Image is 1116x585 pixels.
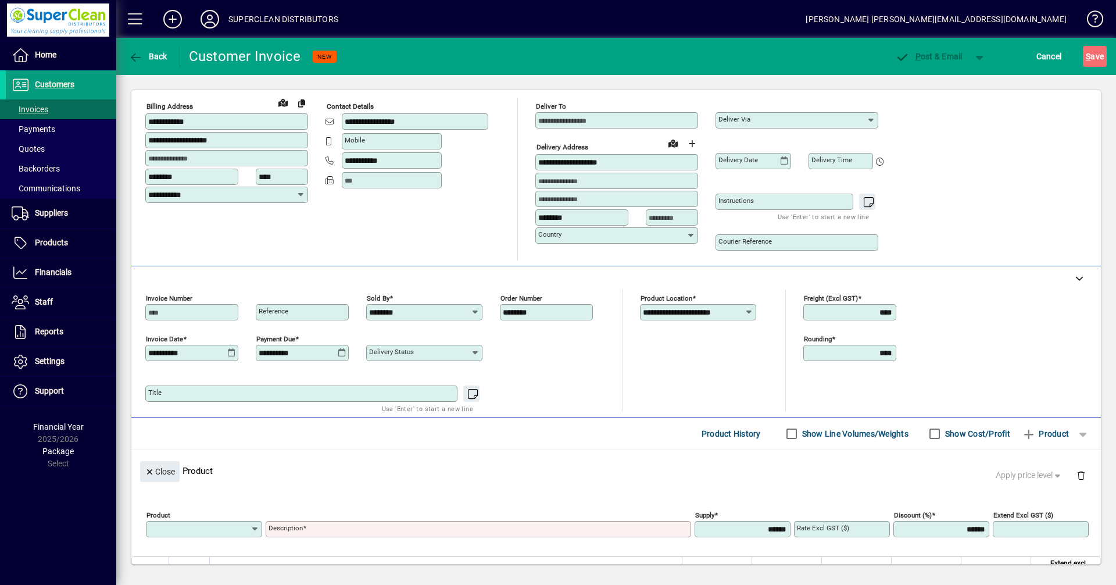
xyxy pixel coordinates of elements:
[35,238,68,247] span: Products
[292,94,311,112] button: Copy to Delivery address
[33,422,84,431] span: Financial Year
[682,134,701,153] button: Choose address
[778,210,869,223] mat-hint: Use 'Enter' to start a new line
[35,386,64,395] span: Support
[6,41,116,70] a: Home
[723,563,745,576] span: Supply
[895,52,963,61] span: ost & Email
[189,47,301,66] div: Customer Invoice
[6,229,116,258] a: Products
[695,511,714,519] mat-label: Supply
[176,563,190,576] span: Item
[259,307,288,315] mat-label: Reference
[718,197,754,205] mat-label: Instructions
[369,348,414,356] mat-label: Delivery status
[538,230,561,238] mat-label: Country
[146,335,183,343] mat-label: Invoice date
[6,258,116,287] a: Financials
[12,105,48,114] span: Invoices
[145,462,175,481] span: Close
[718,156,758,164] mat-label: Delivery date
[831,563,884,576] span: Rate excl GST ($)
[131,450,1101,492] div: Product
[718,237,772,245] mat-label: Courier Reference
[6,199,116,228] a: Suppliers
[6,179,116,198] a: Communications
[12,144,45,154] span: Quotes
[382,402,473,415] mat-hint: Use 'Enter' to start a new line
[1086,52,1090,61] span: S
[991,465,1068,486] button: Apply price level
[126,46,170,67] button: Back
[35,208,68,217] span: Suppliers
[146,511,170,519] mat-label: Product
[217,563,252,576] span: Description
[128,52,167,61] span: Back
[697,423,766,444] button: Product History
[228,10,338,28] div: SUPERCLEAN DISTRIBUTORS
[804,335,832,343] mat-label: Rounding
[783,563,814,576] span: Backorder
[35,297,53,306] span: Staff
[536,102,566,110] mat-label: Deliver To
[137,466,183,476] app-page-header-button: Close
[1067,461,1095,489] button: Delete
[6,99,116,119] a: Invoices
[500,294,542,302] mat-label: Order number
[12,184,80,193] span: Communications
[1067,470,1095,480] app-page-header-button: Delete
[1033,46,1065,67] button: Cancel
[797,524,849,532] mat-label: Rate excl GST ($)
[1083,46,1107,67] button: Save
[140,461,180,482] button: Close
[154,9,191,30] button: Add
[718,115,750,123] mat-label: Deliver via
[894,511,932,519] mat-label: Discount (%)
[702,425,761,443] span: Product History
[6,318,116,347] a: Reports
[641,294,692,302] mat-label: Product location
[191,9,228,30] button: Profile
[1000,563,1024,576] span: GST ($)
[116,46,180,67] app-page-header-button: Back
[12,164,60,173] span: Backorders
[6,347,116,376] a: Settings
[256,335,295,343] mat-label: Payment due
[1078,2,1101,40] a: Knowledge Base
[6,139,116,159] a: Quotes
[345,136,365,144] mat-label: Mobile
[146,294,192,302] mat-label: Invoice number
[943,428,1010,440] label: Show Cost/Profit
[367,294,389,302] mat-label: Sold by
[804,294,858,302] mat-label: Freight (excl GST)
[148,388,162,397] mat-label: Title
[1038,557,1086,583] span: Extend excl GST ($)
[993,511,1053,519] mat-label: Extend excl GST ($)
[811,156,852,164] mat-label: Delivery time
[806,10,1067,28] div: [PERSON_NAME] [PERSON_NAME][EMAIL_ADDRESS][DOMAIN_NAME]
[35,50,56,59] span: Home
[914,563,954,576] span: Discount (%)
[274,93,292,112] a: View on map
[1086,47,1104,66] span: ave
[42,447,74,456] span: Package
[800,428,908,440] label: Show Line Volumes/Weights
[664,134,682,152] a: View on map
[317,53,332,60] span: NEW
[35,267,71,277] span: Financials
[269,524,303,532] mat-label: Description
[6,377,116,406] a: Support
[889,46,968,67] button: Post & Email
[35,356,65,366] span: Settings
[6,119,116,139] a: Payments
[6,288,116,317] a: Staff
[12,124,55,134] span: Payments
[996,469,1063,481] span: Apply price level
[6,159,116,179] a: Backorders
[35,327,63,336] span: Reports
[1036,47,1062,66] span: Cancel
[915,52,921,61] span: P
[35,80,74,89] span: Customers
